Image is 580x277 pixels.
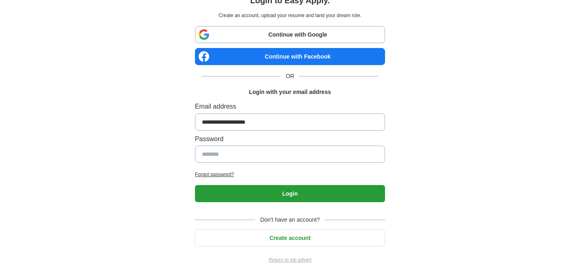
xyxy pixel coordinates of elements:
[281,72,299,81] span: OR
[195,235,385,241] a: Create account
[195,101,385,112] label: Email address
[195,256,385,264] a: Return to job advert
[249,87,331,96] h1: Login with your email address
[197,12,383,20] p: Create an account, upload your resume and land your dream role.
[195,185,385,202] button: Login
[195,48,385,65] a: Continue with Facebook
[255,215,325,224] span: Don't have an account?
[195,229,385,246] button: Create account
[195,134,385,144] label: Password
[195,26,385,43] a: Continue with Google
[195,171,385,179] a: Forgot password?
